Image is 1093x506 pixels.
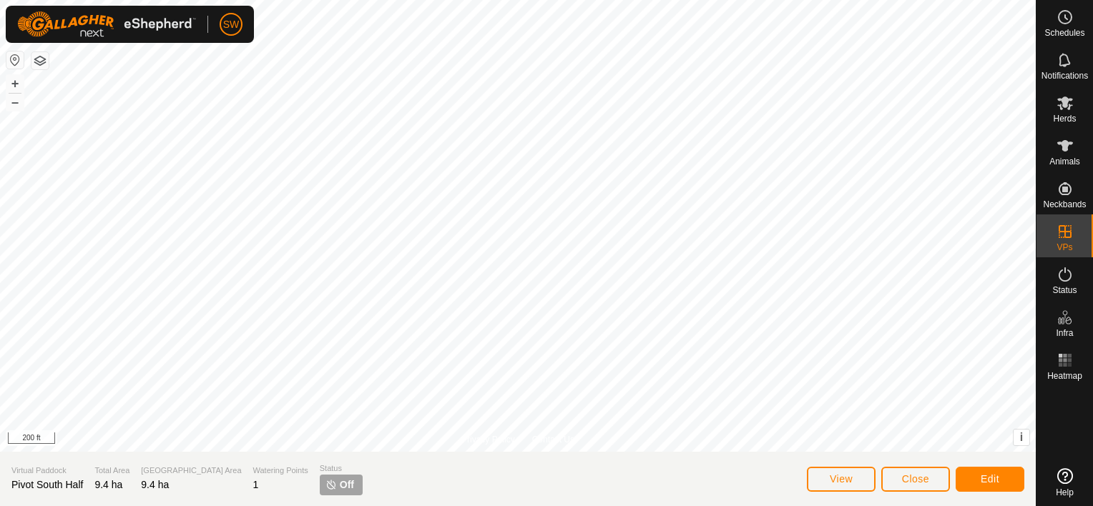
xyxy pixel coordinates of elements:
span: Edit [981,473,999,485]
span: SW [223,17,240,32]
img: turn-off [325,479,337,490]
button: Reset Map [6,51,24,69]
button: Close [881,467,950,492]
span: Status [320,462,363,475]
span: 9.4 ha [94,479,122,490]
span: Notifications [1041,71,1088,80]
span: Total Area [94,465,129,477]
span: View [830,473,853,485]
span: Virtual Paddock [11,465,83,477]
button: View [807,467,876,492]
span: Neckbands [1043,200,1086,209]
span: 1 [253,479,259,490]
a: Contact Us [532,433,574,446]
span: Infra [1056,329,1073,337]
span: Off [340,477,354,492]
span: [GEOGRAPHIC_DATA] Area [141,465,241,477]
span: Heatmap [1047,372,1082,380]
span: 9.4 ha [141,479,169,490]
span: Pivot South Half [11,479,83,490]
span: Herds [1053,114,1076,123]
span: VPs [1057,243,1072,252]
button: – [6,94,24,111]
button: i [1014,430,1029,445]
a: Privacy Policy [461,433,515,446]
span: Help [1056,488,1074,497]
span: Animals [1049,157,1080,166]
button: + [6,75,24,92]
span: Close [902,473,929,485]
button: Edit [956,467,1024,492]
span: Watering Points [253,465,308,477]
span: i [1020,431,1023,443]
img: Gallagher Logo [17,11,196,37]
a: Help [1036,462,1093,502]
span: Schedules [1044,29,1084,37]
span: Status [1052,286,1077,294]
button: Map Layers [31,52,49,69]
